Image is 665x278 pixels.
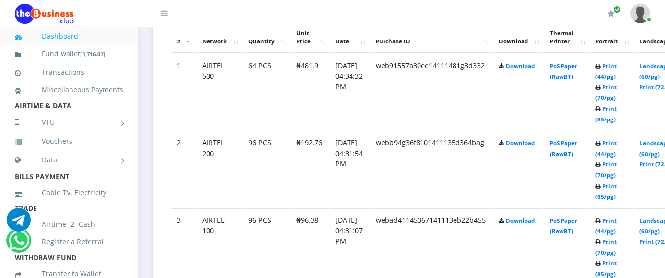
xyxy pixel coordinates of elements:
td: AIRTEL 500 [196,54,242,130]
b: 1,716.01 [82,50,103,58]
a: Print (70/pg) [595,83,617,102]
td: [DATE] 04:34:32 PM [329,54,369,130]
i: Renew/Upgrade Subscription [607,10,615,18]
th: Unit Price: activate to sort column ascending [290,22,328,53]
a: Data [15,148,123,172]
img: Logo [15,4,74,24]
th: Portrait: activate to sort column ascending [590,22,632,53]
th: Download: activate to sort column ascending [493,22,543,53]
a: Airtime -2- Cash [15,213,123,236]
a: Print (70/pg) [595,160,617,179]
a: PoS Paper (RawBT) [550,62,577,80]
img: User [630,4,650,23]
a: Print (44/pg) [595,217,617,235]
th: Date: activate to sort column ascending [329,22,369,53]
th: Network: activate to sort column ascending [196,22,242,53]
td: 64 PCS [243,54,289,130]
a: Fund wallet[1,716.01] [15,42,123,66]
a: Download [506,139,535,147]
a: Dashboard [15,25,123,47]
a: Chat for support [7,215,31,232]
span: Renew/Upgrade Subscription [613,6,621,13]
td: 1 [171,54,195,130]
a: Chat for support [9,236,29,252]
th: Purchase ID: activate to sort column ascending [370,22,492,53]
a: Transactions [15,61,123,83]
th: Quantity: activate to sort column ascending [243,22,289,53]
a: Print (70/pg) [595,238,617,256]
a: Print (44/pg) [595,139,617,158]
a: PoS Paper (RawBT) [550,139,577,158]
td: 96 PCS [243,131,289,207]
a: Print (44/pg) [595,62,617,80]
a: Download [506,62,535,70]
td: [DATE] 04:31:54 PM [329,131,369,207]
td: webb94g36f8101411135d364bag [370,131,492,207]
a: Vouchers [15,130,123,153]
td: AIRTEL 200 [196,131,242,207]
td: ₦192.76 [290,131,328,207]
th: #: activate to sort column descending [171,22,195,53]
small: [ ] [80,50,105,58]
a: Print (85/pg) [595,259,617,278]
td: ₦481.9 [290,54,328,130]
a: Cable TV, Electricity [15,181,123,204]
a: Register a Referral [15,231,123,253]
td: 2 [171,131,195,207]
td: web91557a30ee14111481g3d332 [370,54,492,130]
a: Print (85/pg) [595,182,617,200]
th: Thermal Printer: activate to sort column ascending [544,22,589,53]
a: Download [506,217,535,224]
a: Miscellaneous Payments [15,79,123,101]
a: VTU [15,110,123,135]
a: Print (85/pg) [595,105,617,123]
a: PoS Paper (RawBT) [550,217,577,235]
